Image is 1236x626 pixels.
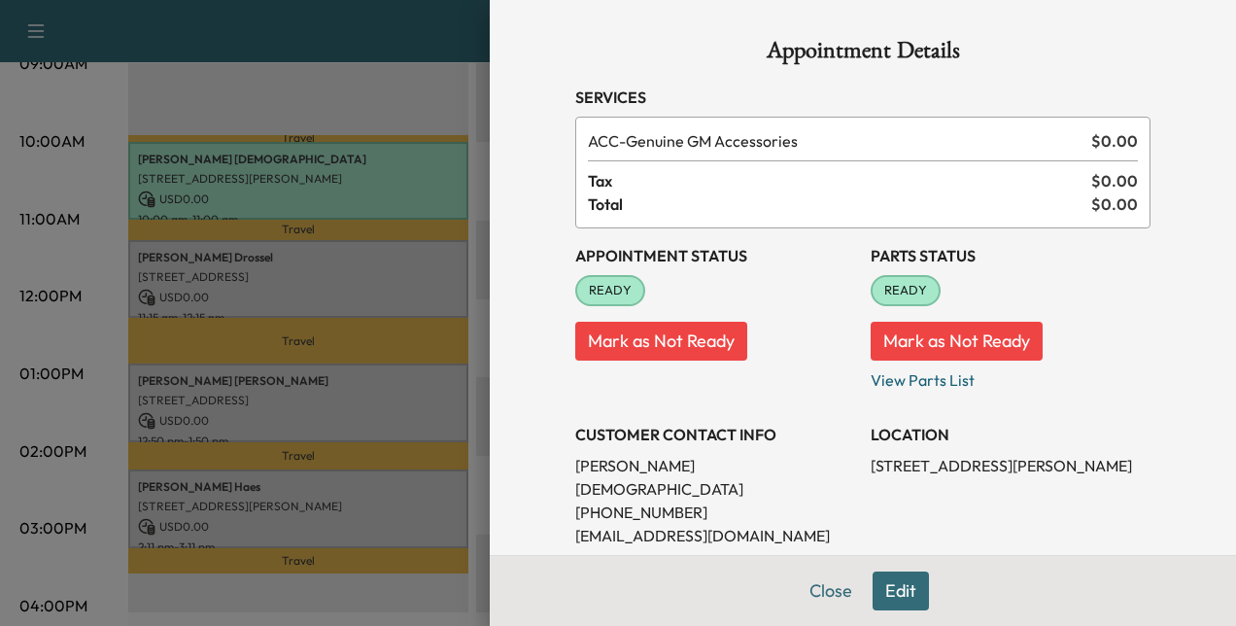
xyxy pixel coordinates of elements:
span: READY [577,281,643,300]
span: $ 0.00 [1091,169,1138,192]
h3: Parts Status [871,244,1150,267]
button: Mark as Not Ready [575,322,747,361]
h3: CUSTOMER CONTACT INFO [575,423,855,446]
button: Close [797,572,865,610]
button: Edit [873,572,929,610]
span: Total [588,192,1091,216]
span: READY [873,281,939,300]
h3: Services [575,86,1150,109]
span: $ 0.00 [1091,192,1138,216]
h3: LOCATION [871,423,1150,446]
button: Mark as Not Ready [871,322,1043,361]
p: [PERSON_NAME] [DEMOGRAPHIC_DATA] [575,454,855,501]
span: Genuine GM Accessories [588,129,1083,153]
h1: Appointment Details [575,39,1150,70]
p: [EMAIL_ADDRESS][DOMAIN_NAME] [575,524,855,547]
p: [PHONE_NUMBER] [575,501,855,524]
span: Tax [588,169,1091,192]
span: $ 0.00 [1091,129,1138,153]
p: View Parts List [871,361,1150,392]
h3: Appointment Status [575,244,855,267]
p: [STREET_ADDRESS][PERSON_NAME] [871,454,1150,477]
